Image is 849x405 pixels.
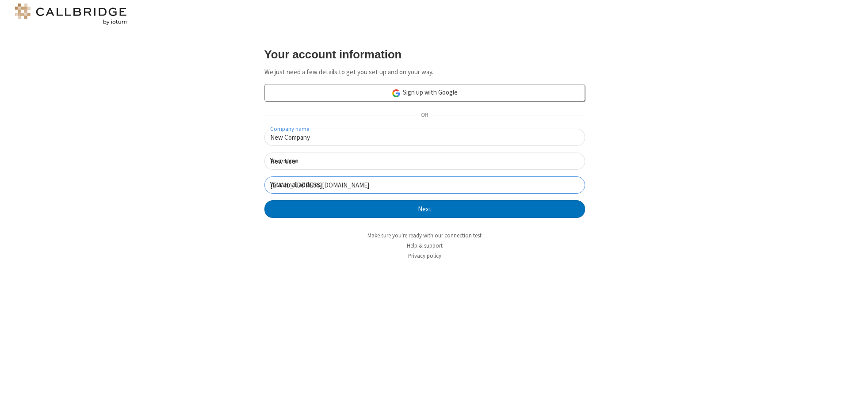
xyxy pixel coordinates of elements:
[417,109,432,122] span: OR
[408,252,441,260] a: Privacy policy
[264,129,585,146] input: Company name
[13,4,128,25] img: logo@2x.png
[264,84,585,102] a: Sign up with Google
[264,48,585,61] h3: Your account information
[391,88,401,98] img: google-icon.png
[264,176,585,194] input: Your email address
[264,67,585,77] p: We just need a few details to get you set up and on your way.
[407,242,443,249] a: Help & support
[264,200,585,218] button: Next
[264,153,585,170] input: Your name
[367,232,482,239] a: Make sure you're ready with our connection test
